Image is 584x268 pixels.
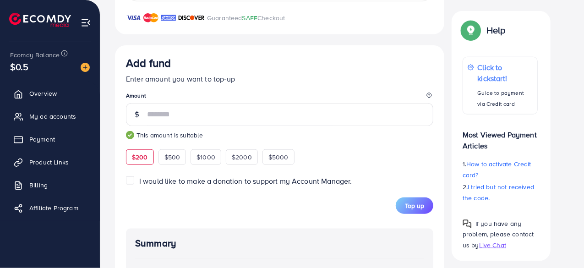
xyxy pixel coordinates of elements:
[479,240,506,249] span: Live Chat
[126,12,141,23] img: brand
[196,153,215,162] span: $1000
[545,227,577,261] iframe: Chat
[463,159,531,180] span: How to activate Credit card?
[135,238,424,249] h4: Summary
[7,176,93,194] a: Billing
[478,88,533,109] p: Guide to payment via Credit card
[463,219,472,229] img: Popup guide
[132,153,148,162] span: $200
[139,176,352,186] span: I would like to make a donation to support my Account Manager.
[478,62,533,84] p: Click to kickstart!
[463,182,534,202] span: I tried but not received the code.
[126,131,433,140] small: This amount is suitable
[463,122,538,151] p: Most Viewed Payment Articles
[126,73,433,84] p: Enter amount you want to top-up
[7,84,93,103] a: Overview
[126,92,433,103] legend: Amount
[81,17,91,28] img: menu
[29,112,76,121] span: My ad accounts
[29,180,48,190] span: Billing
[81,63,90,72] img: image
[126,131,134,139] img: guide
[396,197,433,214] button: Top up
[143,12,158,23] img: brand
[7,107,93,126] a: My ad accounts
[232,153,252,162] span: $2000
[178,12,205,23] img: brand
[7,130,93,148] a: Payment
[10,60,29,73] span: $0.5
[7,153,93,171] a: Product Links
[29,89,57,98] span: Overview
[7,199,93,217] a: Affiliate Program
[29,203,78,213] span: Affiliate Program
[29,158,69,167] span: Product Links
[29,135,55,144] span: Payment
[463,159,538,180] p: 1.
[9,13,71,27] img: logo
[10,50,60,60] span: Ecomdy Balance
[242,13,258,22] span: SAFE
[405,201,424,210] span: Top up
[126,56,171,70] h3: Add fund
[207,12,285,23] p: Guaranteed Checkout
[463,219,534,249] span: If you have any problem, please contact us by
[268,153,289,162] span: $5000
[161,12,176,23] img: brand
[164,153,180,162] span: $500
[463,22,479,38] img: Popup guide
[486,25,506,36] p: Help
[463,181,538,203] p: 2.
